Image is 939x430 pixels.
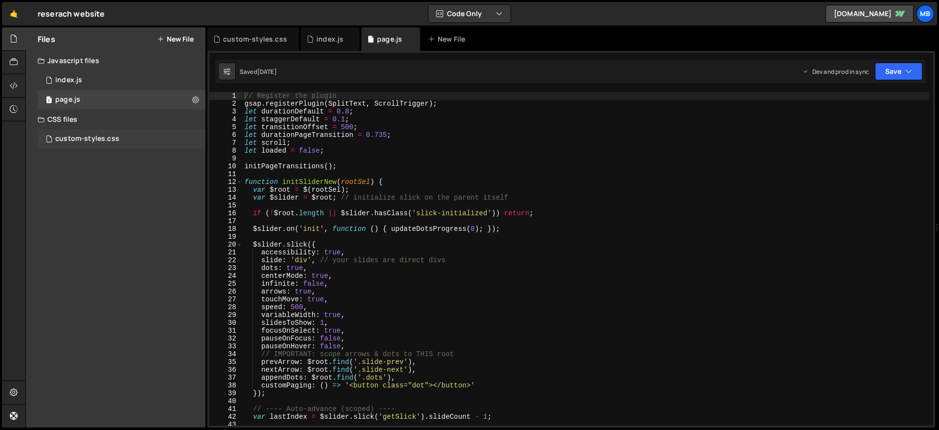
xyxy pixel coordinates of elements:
[209,256,243,264] div: 22
[209,170,243,178] div: 11
[209,421,243,429] div: 43
[209,108,243,115] div: 3
[209,225,243,233] div: 18
[209,155,243,162] div: 9
[38,129,205,149] div: 10476/38631.css
[377,34,402,44] div: page.js
[209,202,243,209] div: 15
[209,319,243,327] div: 30
[55,95,80,104] div: page.js
[46,97,52,105] span: 1
[209,92,243,100] div: 1
[240,68,277,76] div: Saved
[209,272,243,280] div: 24
[209,413,243,421] div: 42
[209,249,243,256] div: 21
[209,131,243,139] div: 6
[209,178,243,186] div: 12
[209,389,243,397] div: 39
[209,241,243,249] div: 20
[38,90,205,110] div: 10476/23772.js
[209,288,243,295] div: 26
[2,2,26,25] a: 🤙
[826,5,914,23] a: [DOMAIN_NAME]
[209,350,243,358] div: 34
[209,115,243,123] div: 4
[209,147,243,155] div: 8
[209,342,243,350] div: 33
[257,68,277,76] div: [DATE]
[209,374,243,382] div: 37
[209,217,243,225] div: 17
[428,5,511,23] button: Code Only
[55,76,82,85] div: index.js
[209,382,243,389] div: 38
[209,194,243,202] div: 14
[875,63,922,80] button: Save
[157,35,194,43] button: New File
[223,34,287,44] div: custom-styles.css
[428,34,469,44] div: New File
[209,264,243,272] div: 23
[209,123,243,131] div: 5
[803,68,869,76] div: Dev and prod in sync
[209,405,243,413] div: 41
[209,295,243,303] div: 27
[316,34,343,44] div: index.js
[209,162,243,170] div: 10
[209,327,243,335] div: 31
[917,5,934,23] a: MB
[38,70,205,90] div: 10476/23765.js
[209,335,243,342] div: 32
[209,100,243,108] div: 2
[209,303,243,311] div: 28
[26,51,205,70] div: Javascript files
[209,209,243,217] div: 16
[209,280,243,288] div: 25
[209,233,243,241] div: 19
[55,135,119,143] div: custom-styles.css
[38,34,55,45] h2: Files
[209,186,243,194] div: 13
[38,8,105,20] div: reserach website
[209,139,243,147] div: 7
[209,366,243,374] div: 36
[209,397,243,405] div: 40
[209,311,243,319] div: 29
[209,358,243,366] div: 35
[26,110,205,129] div: CSS files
